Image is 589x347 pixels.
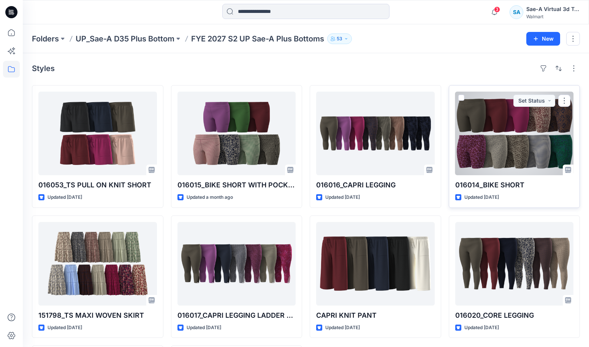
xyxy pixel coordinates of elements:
[187,324,221,332] p: Updated [DATE]
[38,310,157,321] p: 151798_TS MAXI WOVEN SKIRT
[455,310,574,321] p: 016020_CORE LEGGING
[38,92,157,175] a: 016053_TS PULL ON KNIT SHORT
[32,33,59,44] a: Folders
[38,222,157,306] a: 151798_TS MAXI WOVEN SKIRT
[38,180,157,190] p: 016053_TS PULL ON KNIT SHORT
[191,33,324,44] p: FYE 2027 S2 UP Sae-A Plus Bottoms
[327,33,352,44] button: 53
[32,64,55,73] h4: Styles
[455,92,574,175] a: 016014_BIKE SHORT
[316,310,435,321] p: CAPRI KNIT PANT
[464,193,499,201] p: Updated [DATE]
[455,180,574,190] p: 016014_BIKE SHORT
[316,92,435,175] a: 016016_CAPRI LEGGING
[177,92,296,175] a: 016015_BIKE SHORT WITH POCKET
[526,5,579,14] div: Sae-A Virtual 3d Team
[526,14,579,19] div: Walmart
[455,222,574,306] a: 016020_CORE LEGGING
[177,310,296,321] p: 016017_CAPRI LEGGING LADDER HEM
[47,324,82,332] p: Updated [DATE]
[316,180,435,190] p: 016016_CAPRI LEGGING
[47,193,82,201] p: Updated [DATE]
[510,5,523,19] div: SA
[526,32,560,46] button: New
[177,180,296,190] p: 016015_BIKE SHORT WITH POCKET
[464,324,499,332] p: Updated [DATE]
[76,33,174,44] a: UP_Sae-A D35 Plus Bottom
[337,35,342,43] p: 53
[177,222,296,306] a: 016017_CAPRI LEGGING LADDER HEM
[494,6,500,13] span: 3
[316,222,435,306] a: CAPRI KNIT PANT
[187,193,233,201] p: Updated a month ago
[325,193,360,201] p: Updated [DATE]
[325,324,360,332] p: Updated [DATE]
